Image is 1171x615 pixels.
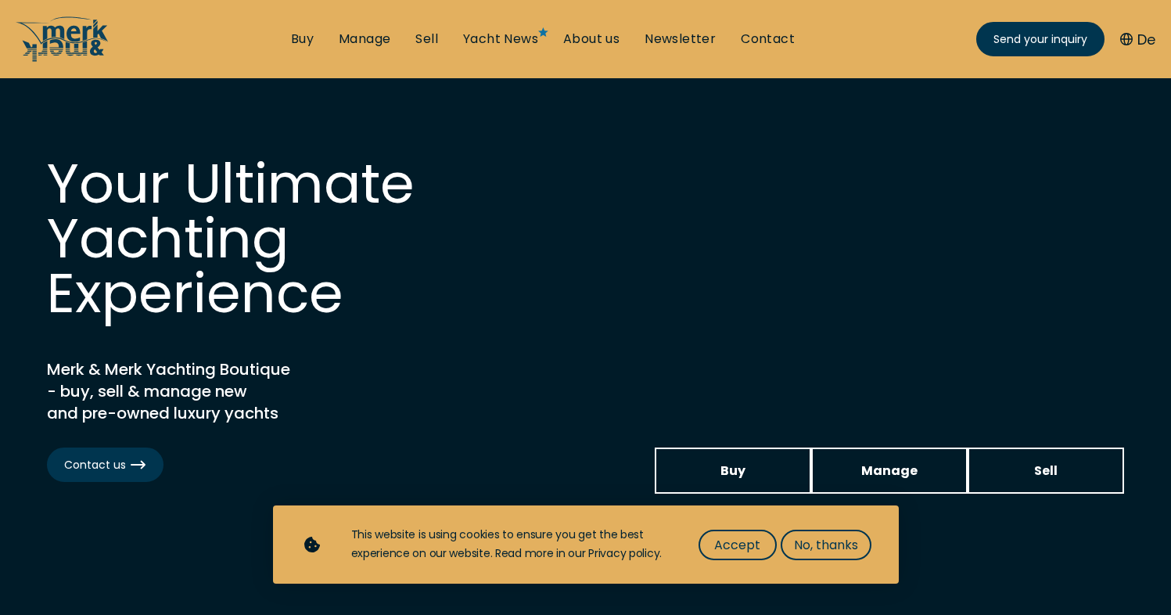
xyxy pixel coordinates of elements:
[811,448,968,494] a: Manage
[645,31,716,48] a: Newsletter
[47,156,516,321] h1: Your Ultimate Yachting Experience
[714,535,760,555] span: Accept
[993,31,1087,48] span: Send your inquiry
[47,358,438,424] h2: Merk & Merk Yachting Boutique - buy, sell & manage new and pre-owned luxury yachts
[1034,461,1058,480] span: Sell
[47,448,163,482] a: Contact us
[351,526,667,563] div: This website is using cookies to ensure you get the best experience on our website. Read more in ...
[794,535,858,555] span: No, thanks
[1120,29,1155,50] button: De
[64,457,146,473] span: Contact us
[976,22,1105,56] a: Send your inquiry
[415,31,438,48] a: Sell
[968,448,1124,494] a: Sell
[339,31,390,48] a: Manage
[463,31,538,48] a: Yacht News
[861,461,918,480] span: Manage
[291,31,314,48] a: Buy
[741,31,795,48] a: Contact
[588,545,659,561] a: Privacy policy
[781,530,871,560] button: No, thanks
[655,448,811,494] a: Buy
[699,530,777,560] button: Accept
[563,31,620,48] a: About us
[720,461,745,480] span: Buy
